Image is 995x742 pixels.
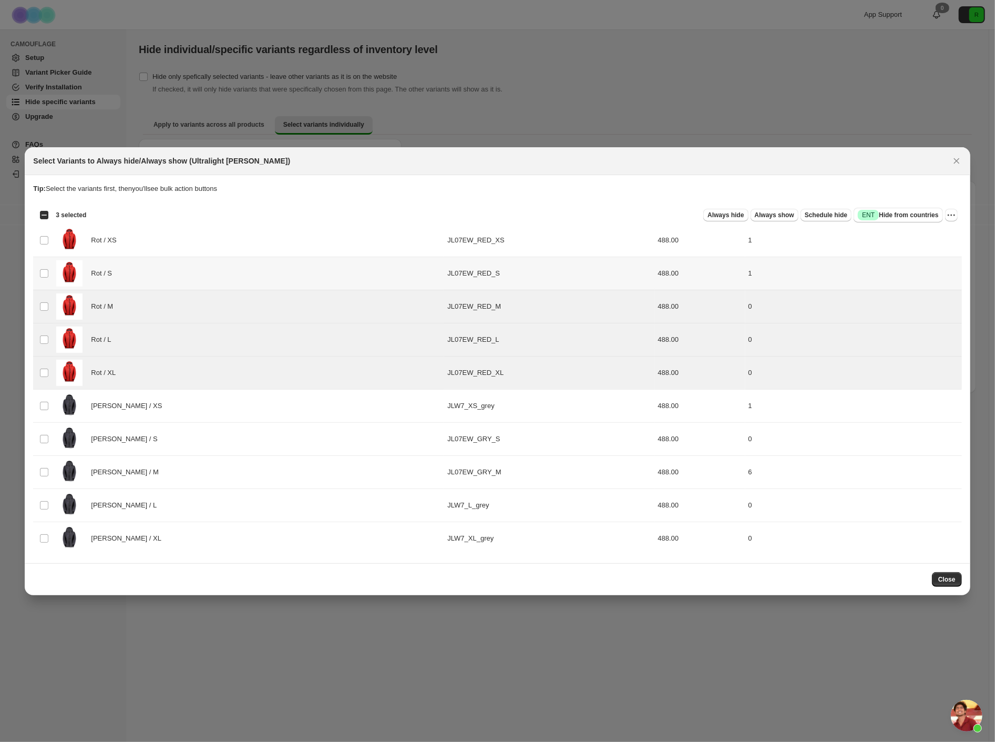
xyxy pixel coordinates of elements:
span: [PERSON_NAME] / L [91,500,162,511]
span: Rot / XS [91,235,122,246]
td: JL07EW_RED_XL [444,356,654,389]
img: JL07EW-GRN-01.jpg [56,293,83,320]
button: Close [932,572,962,587]
img: JL07EW-ANT-01.jpg [56,525,83,552]
td: 488.00 [655,257,745,290]
span: ENT [862,211,875,219]
td: JL07EW_RED_L [444,323,654,356]
h2: Select Variants to Always hide/Always show (Ultralight [PERSON_NAME]) [33,156,290,166]
strong: Tip: [33,185,46,192]
span: Rot / S [91,268,118,279]
td: 1 [745,389,962,422]
img: JL07EW-ANT-01.jpg [56,393,83,419]
td: 488.00 [655,356,745,389]
span: Rot / XL [91,368,121,378]
td: JL07EW_RED_XS [444,223,654,257]
td: 488.00 [655,323,745,356]
span: Schedule hide [805,211,847,219]
td: JLW7_L_grey [444,489,654,522]
img: JL07EW-GRN-01.jpg [56,327,83,353]
p: Select the variants first, then you'll see bulk action buttons [33,184,961,194]
td: 0 [745,489,962,522]
img: JL07EW-ANT-01.jpg [56,492,83,519]
span: [PERSON_NAME] / XS [91,401,168,411]
td: 0 [745,422,962,455]
td: JLW7_XS_grey [444,389,654,422]
td: 488.00 [655,422,745,455]
td: 488.00 [655,522,745,555]
td: 0 [745,356,962,389]
div: Chat öffnen [951,700,982,731]
img: JL07EW-GRN-01.jpg [56,360,83,386]
img: JL07EW-GRN-01.jpg [56,260,83,287]
img: JL07EW-GRN-01.jpg [56,227,83,253]
button: Close [949,154,964,168]
td: 1 [745,257,962,290]
span: Hide from countries [858,210,938,220]
td: 0 [745,522,962,555]
button: Schedule hide [801,209,852,221]
td: 1 [745,223,962,257]
td: 488.00 [655,455,745,489]
td: JL07EW_GRY_S [444,422,654,455]
td: 0 [745,323,962,356]
span: Always hide [707,211,744,219]
span: [PERSON_NAME] / S [91,434,163,444]
span: Rot / M [91,301,119,312]
span: [PERSON_NAME] / M [91,467,164,477]
td: JL07EW_RED_S [444,257,654,290]
button: Always hide [703,209,748,221]
span: Always show [755,211,794,219]
td: 488.00 [655,223,745,257]
span: [PERSON_NAME] / XL [91,533,167,544]
td: 6 [745,455,962,489]
td: JL07EW_GRY_M [444,455,654,489]
td: 488.00 [655,389,745,422]
button: Always show [751,209,798,221]
td: JLW7_XL_grey [444,522,654,555]
td: 0 [745,290,962,323]
span: 3 selected [56,211,86,219]
span: Close [938,575,956,584]
span: Rot / L [91,334,117,345]
img: JL07EW-ANT-01.jpg [56,426,83,452]
button: More actions [945,209,958,221]
td: 488.00 [655,290,745,323]
img: JL07EW-ANT-01.jpg [56,459,83,485]
button: SuccessENTHide from countries [854,208,942,222]
td: JL07EW_RED_M [444,290,654,323]
td: 488.00 [655,489,745,522]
